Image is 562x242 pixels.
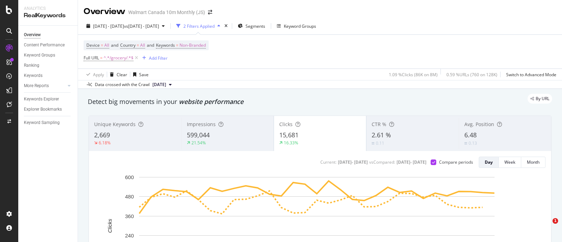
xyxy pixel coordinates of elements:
text: Clicks [107,218,113,233]
a: More Reports [24,82,66,90]
button: [DATE] - [DATE]vs[DATE] - [DATE] [84,20,168,32]
div: vs Compared : [369,159,395,165]
div: Clear [117,72,127,78]
div: Save [139,72,149,78]
div: 0.59 % URLs ( 760 on 128K ) [446,72,497,78]
div: Ranking [24,62,39,69]
span: Device [86,42,100,48]
span: Unique Keywords [94,121,136,127]
iframe: Intercom live chat [538,218,555,235]
div: Compare periods [439,159,473,165]
a: Ranking [24,62,73,69]
div: legacy label [528,94,552,104]
div: Explorer Bookmarks [24,106,62,113]
div: 21.54% [191,140,206,146]
div: Walmart Canada 10m Monthly (JS) [128,9,205,16]
div: Data crossed with the Crawl [95,81,150,88]
span: Impressions [187,121,216,127]
span: vs [DATE] - [DATE] [124,23,159,29]
span: 2025 Jul. 25th [152,81,166,88]
button: Clear [107,69,127,80]
span: 2.61 % [372,131,391,139]
div: Apply [93,72,104,78]
a: Keyword Groups [24,52,73,59]
div: Analytics [24,6,72,12]
span: All [104,40,109,50]
span: = [101,42,103,48]
div: [DATE] - [DATE] [397,159,426,165]
span: = [137,42,139,48]
span: Clicks [279,121,293,127]
div: [DATE] - [DATE] [338,159,368,165]
div: Overview [24,31,41,39]
span: Segments [246,23,265,29]
span: [DATE] - [DATE] [93,23,124,29]
span: 2,669 [94,131,110,139]
div: Keyword Groups [24,52,55,59]
span: and [111,42,118,48]
button: Apply [84,69,104,80]
a: Explorer Bookmarks [24,106,73,113]
div: Week [504,159,515,165]
span: ^.*/grocery/.*$ [104,53,133,63]
text: 360 [125,213,134,219]
span: Avg. Position [464,121,494,127]
span: = [176,42,178,48]
text: 480 [125,194,134,200]
div: Switch to Advanced Mode [506,72,556,78]
div: arrow-right-arrow-left [208,10,212,15]
img: Equal [372,142,374,144]
a: Keywords Explorer [24,96,73,103]
button: Add Filter [139,54,168,62]
div: Keywords [24,72,43,79]
span: 15,681 [279,131,299,139]
span: By URL [536,97,549,101]
a: Content Performance [24,41,73,49]
div: Month [527,159,540,165]
span: 6.48 [464,131,477,139]
a: Keyword Sampling [24,119,73,126]
span: Full URL [84,55,99,61]
div: 16.33% [284,140,298,146]
span: All [140,40,145,50]
img: Equal [464,142,467,144]
span: CTR % [372,121,386,127]
span: 1 [553,218,558,224]
div: Add Filter [149,55,168,61]
text: 240 [125,233,134,238]
div: More Reports [24,82,49,90]
div: 0.11 [376,140,384,146]
button: Day [479,157,499,168]
button: Keyword Groups [274,20,319,32]
div: 6.18% [99,140,111,146]
div: RealKeywords [24,12,72,20]
span: Keywords [156,42,175,48]
a: Keywords [24,72,73,79]
div: Content Performance [24,41,65,49]
div: 2 Filters Applied [183,23,215,29]
button: 2 Filters Applied [174,20,223,32]
button: Month [521,157,545,168]
button: [DATE] [150,80,175,89]
span: and [147,42,154,48]
div: 0.13 [469,140,477,146]
span: = [100,55,103,61]
button: Save [130,69,149,80]
text: 600 [125,174,134,180]
div: Current: [320,159,336,165]
button: Segments [235,20,268,32]
div: Keyword Groups [284,23,316,29]
button: Switch to Advanced Mode [503,69,556,80]
div: 1.09 % Clicks ( 86K on 8M ) [389,72,438,78]
div: times [223,22,229,30]
div: Overview [84,6,125,18]
div: Keyword Sampling [24,119,60,126]
span: Country [120,42,136,48]
button: Week [499,157,521,168]
div: Day [485,159,493,165]
span: 599,044 [187,131,210,139]
div: Keywords Explorer [24,96,59,103]
a: Overview [24,31,73,39]
span: Non-Branded [179,40,206,50]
